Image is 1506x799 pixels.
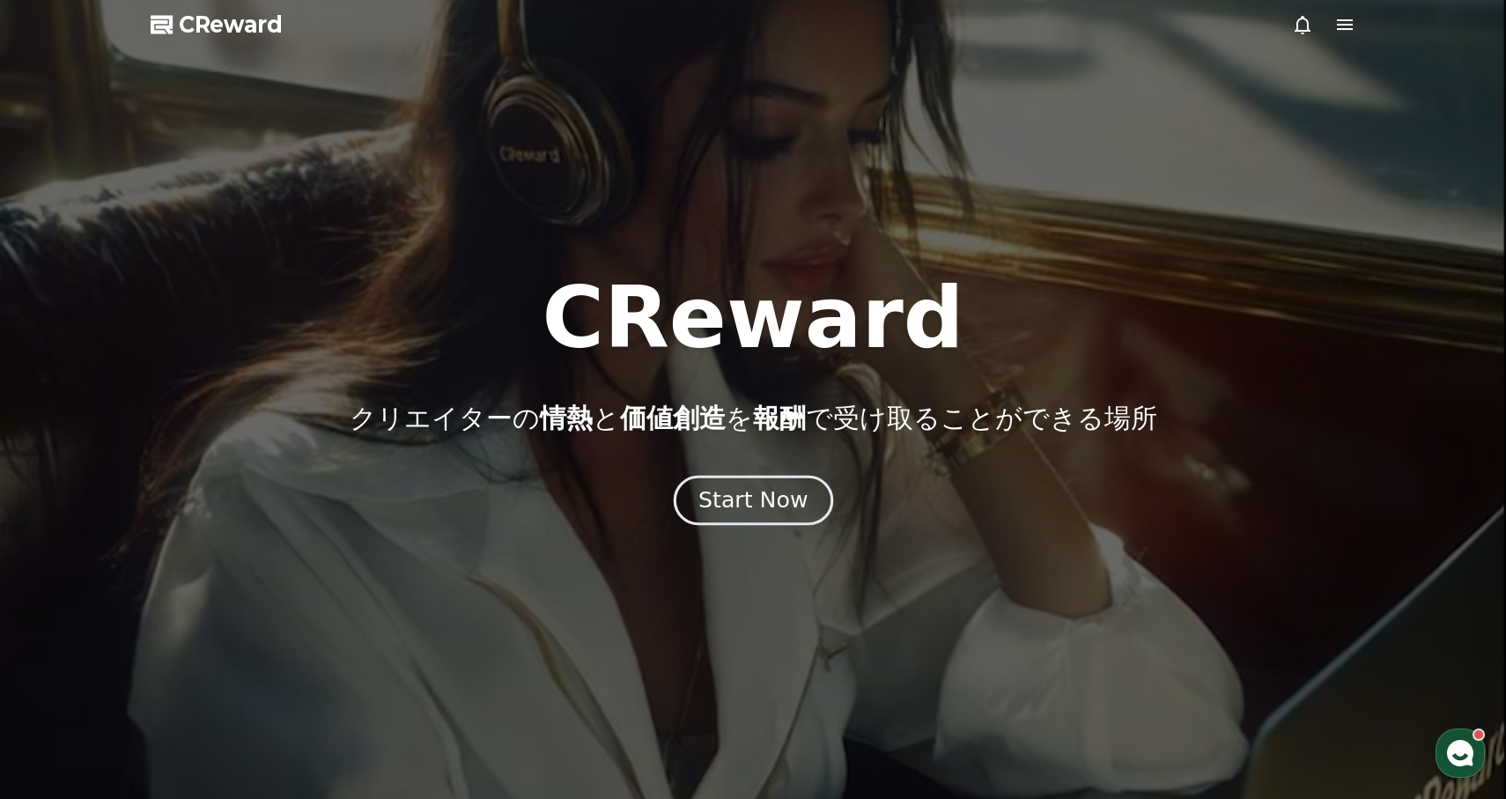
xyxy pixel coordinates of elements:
[272,585,293,599] span: 設定
[179,11,283,39] span: CReward
[677,494,830,511] a: Start Now
[227,559,338,603] a: 設定
[540,403,593,433] span: 情熱
[753,403,806,433] span: 報酬
[151,586,193,600] span: チャット
[116,559,227,603] a: チャット
[673,475,832,525] button: Start Now
[350,403,1157,434] p: クリエイターの と を で受け取ることができる場所
[5,559,116,603] a: ホーム
[45,585,77,599] span: ホーム
[542,276,963,360] h1: CReward
[698,485,808,515] div: Start Now
[620,403,726,433] span: 価値創造
[151,11,283,39] a: CReward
